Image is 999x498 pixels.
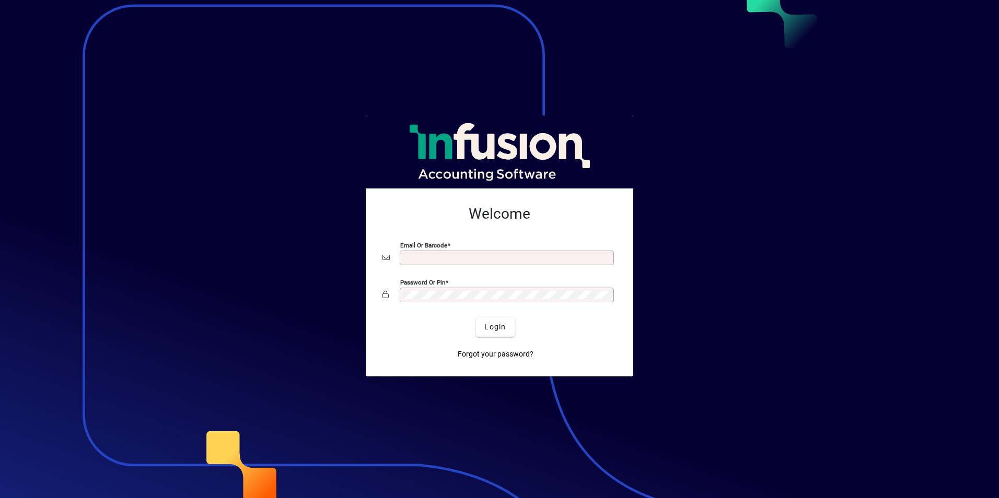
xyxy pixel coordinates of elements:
mat-label: Password or Pin [400,278,445,286]
span: Login [484,322,506,333]
h2: Welcome [382,205,617,223]
button: Login [476,318,514,337]
a: Forgot your password? [454,345,538,364]
span: Forgot your password? [458,349,533,360]
mat-label: Email or Barcode [400,241,447,248]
